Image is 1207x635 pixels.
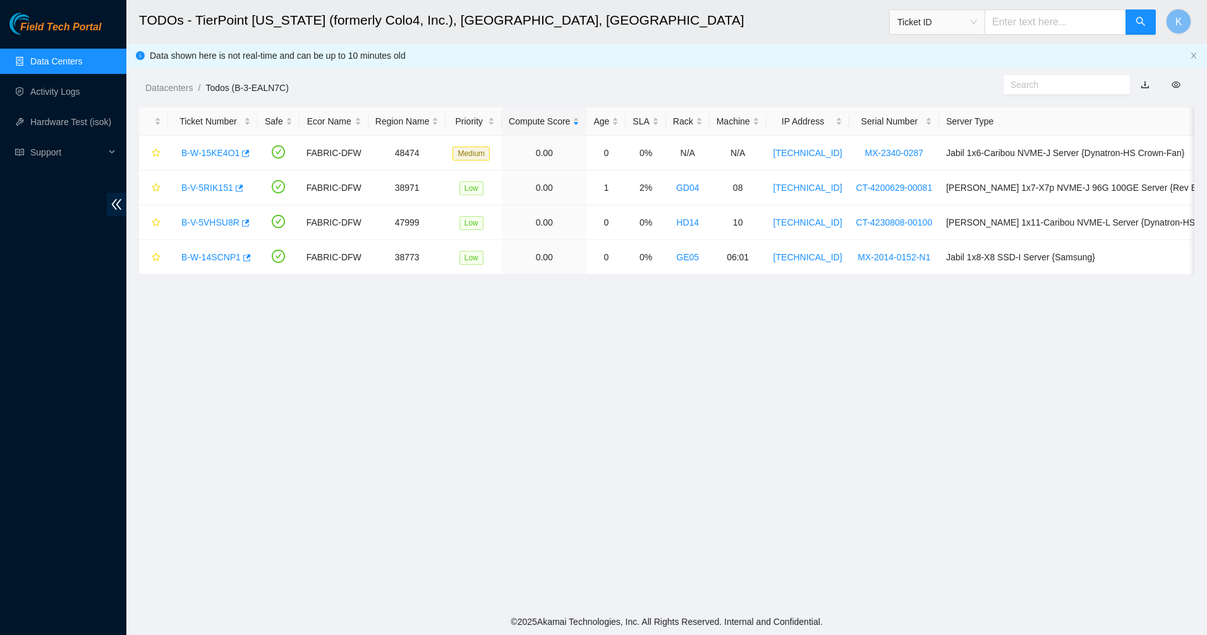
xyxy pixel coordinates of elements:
td: FABRIC-DFW [300,136,368,171]
a: [TECHNICAL_ID] [773,252,842,262]
td: 38971 [368,171,446,205]
td: 08 [710,171,767,205]
span: Low [459,181,483,195]
td: FABRIC-DFW [300,171,368,205]
button: K [1166,9,1191,34]
td: FABRIC-DFW [300,240,368,275]
a: Todos (B-3-EALN7C) [205,83,289,93]
td: 47999 [368,205,446,240]
td: N/A [666,136,710,171]
td: 2% [626,171,665,205]
span: read [15,148,24,157]
td: 0% [626,240,665,275]
a: GD04 [676,183,700,193]
td: 0 [586,240,626,275]
button: star [146,178,161,198]
td: 0 [586,136,626,171]
span: check-circle [272,215,285,228]
td: 48474 [368,136,446,171]
img: Akamai Technologies [9,13,64,35]
td: 38773 [368,240,446,275]
span: eye [1172,80,1180,89]
span: search [1136,16,1146,28]
td: 0.00 [502,136,586,171]
td: 0 [586,205,626,240]
button: star [146,212,161,233]
span: Ticket ID [897,13,977,32]
a: MX-2014-0152-N1 [858,252,930,262]
span: star [152,148,161,159]
a: B-V-5VHSU8R [181,217,240,227]
span: / [198,83,200,93]
button: close [1190,52,1198,60]
span: star [152,218,161,228]
a: Akamai TechnologiesField Tech Portal [9,23,101,39]
a: Activity Logs [30,87,80,97]
span: check-circle [272,250,285,263]
span: Medium [452,147,490,160]
span: star [152,253,161,263]
td: 0.00 [502,240,586,275]
td: 1 [586,171,626,205]
span: K [1175,14,1182,30]
a: download [1141,80,1149,90]
button: search [1125,9,1156,35]
a: Hardware Test (isok) [30,117,111,127]
span: Field Tech Portal [20,21,101,33]
span: check-circle [272,180,285,193]
a: CT-4200629-00081 [856,183,933,193]
td: 0.00 [502,205,586,240]
button: download [1131,75,1159,95]
button: star [146,143,161,163]
a: [TECHNICAL_ID] [773,183,842,193]
span: Low [459,216,483,230]
button: star [146,247,161,267]
span: check-circle [272,145,285,159]
a: [TECHNICAL_ID] [773,217,842,227]
a: HD14 [676,217,699,227]
td: 10 [710,205,767,240]
td: FABRIC-DFW [300,205,368,240]
td: 0% [626,205,665,240]
td: 0.00 [502,171,586,205]
span: close [1190,52,1198,59]
td: 0% [626,136,665,171]
input: Search [1010,78,1113,92]
a: B-W-14SCNP1 [181,252,241,262]
footer: © 2025 Akamai Technologies, Inc. All Rights Reserved. Internal and Confidential. [126,608,1207,635]
input: Enter text here... [985,9,1126,35]
a: B-V-5RIK151 [181,183,233,193]
td: N/A [710,136,767,171]
a: Data Centers [30,56,82,66]
a: [TECHNICAL_ID] [773,148,842,158]
a: MX-2340-0287 [865,148,924,158]
a: B-W-15KE4O1 [181,148,240,158]
a: CT-4230808-00100 [856,217,933,227]
span: double-left [107,193,126,216]
a: GE05 [676,252,699,262]
span: star [152,183,161,193]
td: 06:01 [710,240,767,275]
span: Low [459,251,483,265]
a: Datacenters [145,83,193,93]
span: Support [30,140,105,165]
